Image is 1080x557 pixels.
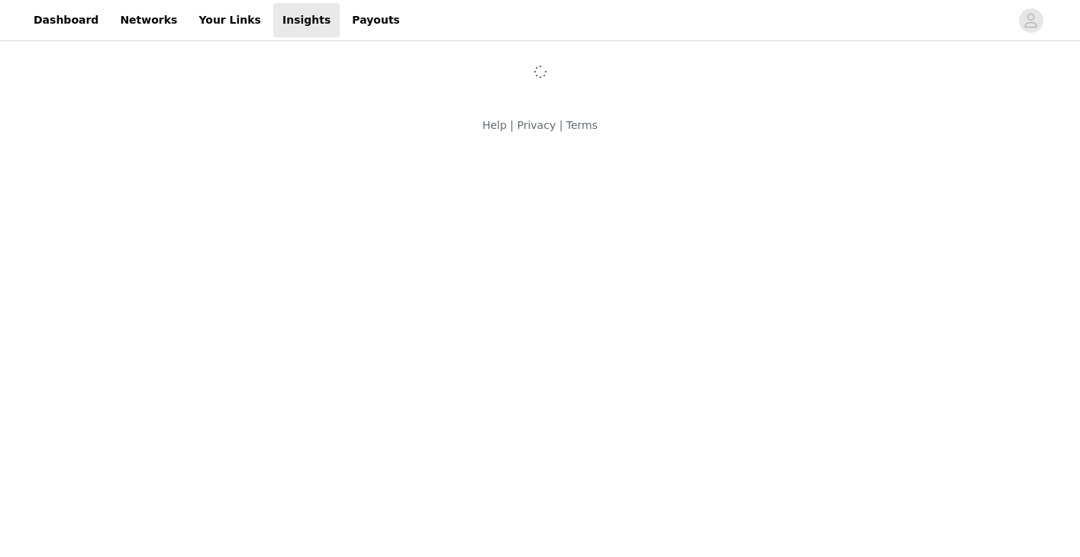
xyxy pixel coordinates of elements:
a: Insights [273,3,340,37]
span: | [559,119,563,131]
a: Your Links [189,3,270,37]
a: Help [482,119,507,131]
div: avatar [1024,8,1038,33]
a: Terms [566,119,598,131]
a: Networks [111,3,186,37]
a: Dashboard [24,3,108,37]
a: Payouts [343,3,409,37]
span: | [510,119,514,131]
a: Privacy [517,119,556,131]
